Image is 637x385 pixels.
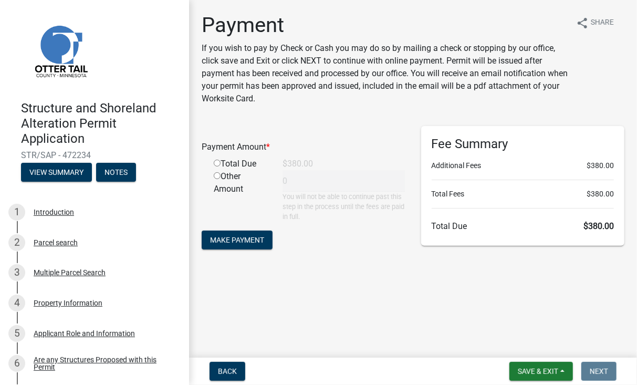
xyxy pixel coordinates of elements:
div: Property Information [34,299,102,307]
div: 1 [8,204,25,221]
div: Payment Amount [194,141,413,153]
span: Share [591,17,614,29]
wm-modal-confirm: Notes [96,169,136,178]
div: Applicant Role and Information [34,330,135,337]
button: Notes [96,163,136,182]
button: shareShare [568,13,622,33]
wm-modal-confirm: Summary [21,169,92,178]
li: Total Fees [432,189,614,200]
div: Other Amount [206,170,275,222]
span: Back [218,367,237,376]
div: Introduction [34,209,74,216]
div: 3 [8,264,25,281]
span: $380.00 [583,221,614,231]
button: View Summary [21,163,92,182]
div: 5 [8,325,25,342]
p: If you wish to pay by Check or Cash you may do so by mailing a check or stopping by our office, c... [202,42,568,105]
div: 2 [8,234,25,251]
span: $380.00 [587,160,614,171]
button: Next [581,362,617,381]
button: Save & Exit [509,362,573,381]
span: Save & Exit [518,367,558,376]
button: Back [210,362,245,381]
i: share [576,17,589,29]
h6: Fee Summary [432,137,614,152]
h4: Structure and Shoreland Alteration Permit Application [21,101,181,146]
span: $380.00 [587,189,614,200]
span: Next [590,367,608,376]
li: Additional Fees [432,160,614,171]
div: 4 [8,295,25,311]
div: Are any Structures Proposed with this Permit [34,356,172,371]
div: 6 [8,355,25,372]
button: Make Payment [202,231,273,249]
h1: Payment [202,13,568,38]
div: Multiple Parcel Search [34,269,106,276]
span: Make Payment [210,235,264,244]
span: STR/SAP - 472234 [21,150,168,160]
h6: Total Due [432,221,614,231]
img: Otter Tail County, Minnesota [21,11,100,90]
div: Parcel search [34,239,78,246]
div: Total Due [206,158,275,170]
